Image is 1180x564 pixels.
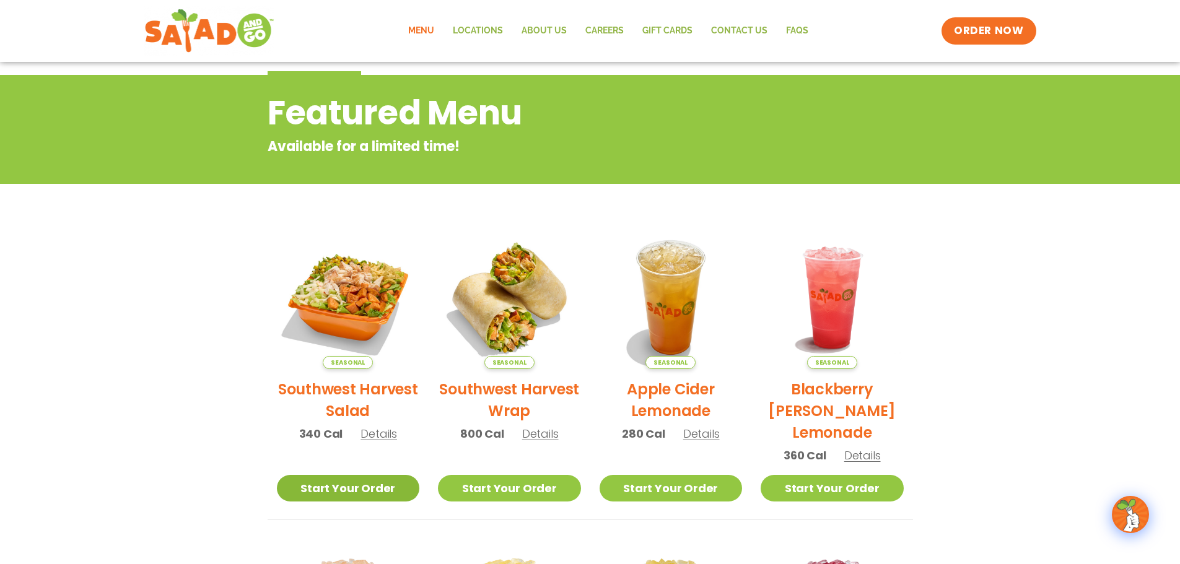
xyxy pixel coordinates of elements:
a: ORDER NOW [942,17,1036,45]
span: Seasonal [484,356,535,369]
span: Seasonal [323,356,373,369]
nav: Menu [399,17,818,45]
span: 360 Cal [784,447,826,464]
span: 280 Cal [622,425,665,442]
span: Details [683,426,720,441]
a: Careers [576,17,633,45]
a: Contact Us [702,17,777,45]
a: Locations [444,17,512,45]
a: About Us [512,17,576,45]
span: ORDER NOW [954,24,1023,38]
h2: Apple Cider Lemonade [600,378,743,422]
a: Start Your Order [600,475,743,501]
span: 340 Cal [299,425,343,442]
h2: Featured Menu [268,88,813,138]
p: Available for a limited time! [268,136,813,157]
span: Seasonal [807,356,857,369]
h2: Southwest Harvest Wrap [438,378,581,422]
a: Menu [399,17,444,45]
a: Start Your Order [761,475,904,501]
span: 800 Cal [460,425,504,442]
h2: Southwest Harvest Salad [277,378,420,422]
a: Start Your Order [277,475,420,501]
img: Product photo for Blackberry Bramble Lemonade [761,226,904,369]
a: FAQs [777,17,818,45]
img: Product photo for Apple Cider Lemonade [600,226,743,369]
img: new-SAG-logo-768×292 [144,6,275,56]
img: Product photo for Southwest Harvest Wrap [438,226,581,369]
h2: Blackberry [PERSON_NAME] Lemonade [761,378,904,443]
span: Details [361,426,397,441]
img: wpChatIcon [1113,497,1148,532]
span: Seasonal [645,356,696,369]
img: Product photo for Southwest Harvest Salad [277,226,420,369]
a: GIFT CARDS [633,17,702,45]
span: Details [522,426,559,441]
a: Start Your Order [438,475,581,501]
span: Details [844,448,881,463]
